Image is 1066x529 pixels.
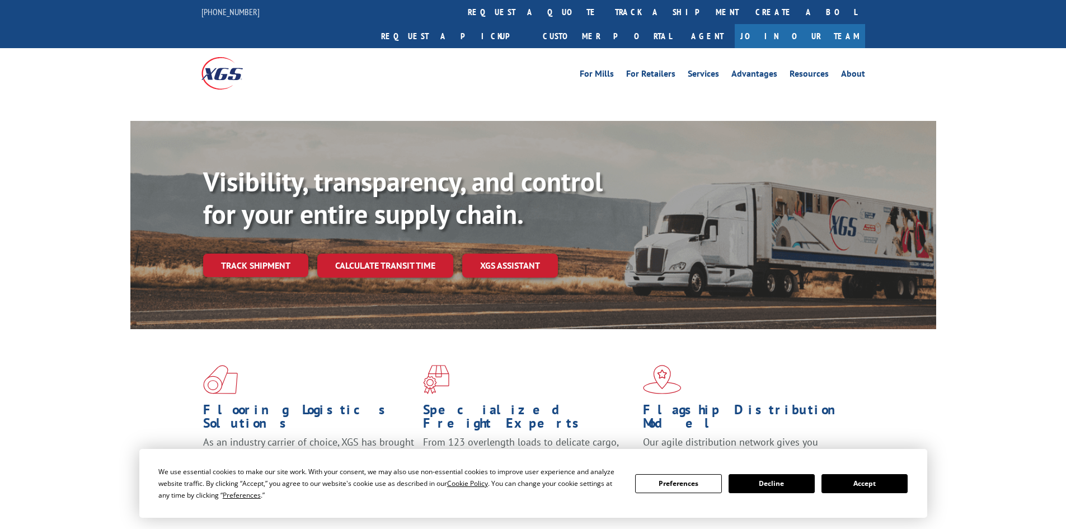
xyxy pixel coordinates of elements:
div: Cookie Consent Prompt [139,449,927,518]
span: Our agile distribution network gives you nationwide inventory management on demand. [643,436,849,462]
a: [PHONE_NUMBER] [201,6,260,17]
a: Agent [680,24,735,48]
img: xgs-icon-flagship-distribution-model-red [643,365,682,394]
a: Calculate transit time [317,254,453,278]
h1: Specialized Freight Experts [423,403,635,436]
div: We use essential cookies to make our site work. With your consent, we may also use non-essential ... [158,466,622,501]
img: xgs-icon-focused-on-flooring-red [423,365,449,394]
span: Cookie Policy [447,479,488,488]
span: Preferences [223,490,261,500]
a: XGS ASSISTANT [462,254,558,278]
button: Preferences [635,474,721,493]
a: Resources [790,69,829,82]
a: For Retailers [626,69,675,82]
a: About [841,69,865,82]
a: Services [688,69,719,82]
p: From 123 overlength loads to delicate cargo, our experienced staff knows the best way to move you... [423,436,635,485]
span: As an industry carrier of choice, XGS has brought innovation and dedication to flooring logistics... [203,436,414,475]
a: Advantages [731,69,777,82]
a: Request a pickup [373,24,534,48]
button: Decline [729,474,815,493]
h1: Flagship Distribution Model [643,403,854,436]
b: Visibility, transparency, and control for your entire supply chain. [203,164,603,231]
a: Join Our Team [735,24,865,48]
button: Accept [821,474,908,493]
a: Customer Portal [534,24,680,48]
h1: Flooring Logistics Solutions [203,403,415,436]
img: xgs-icon-total-supply-chain-intelligence-red [203,365,238,394]
a: For Mills [580,69,614,82]
a: Track shipment [203,254,308,277]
